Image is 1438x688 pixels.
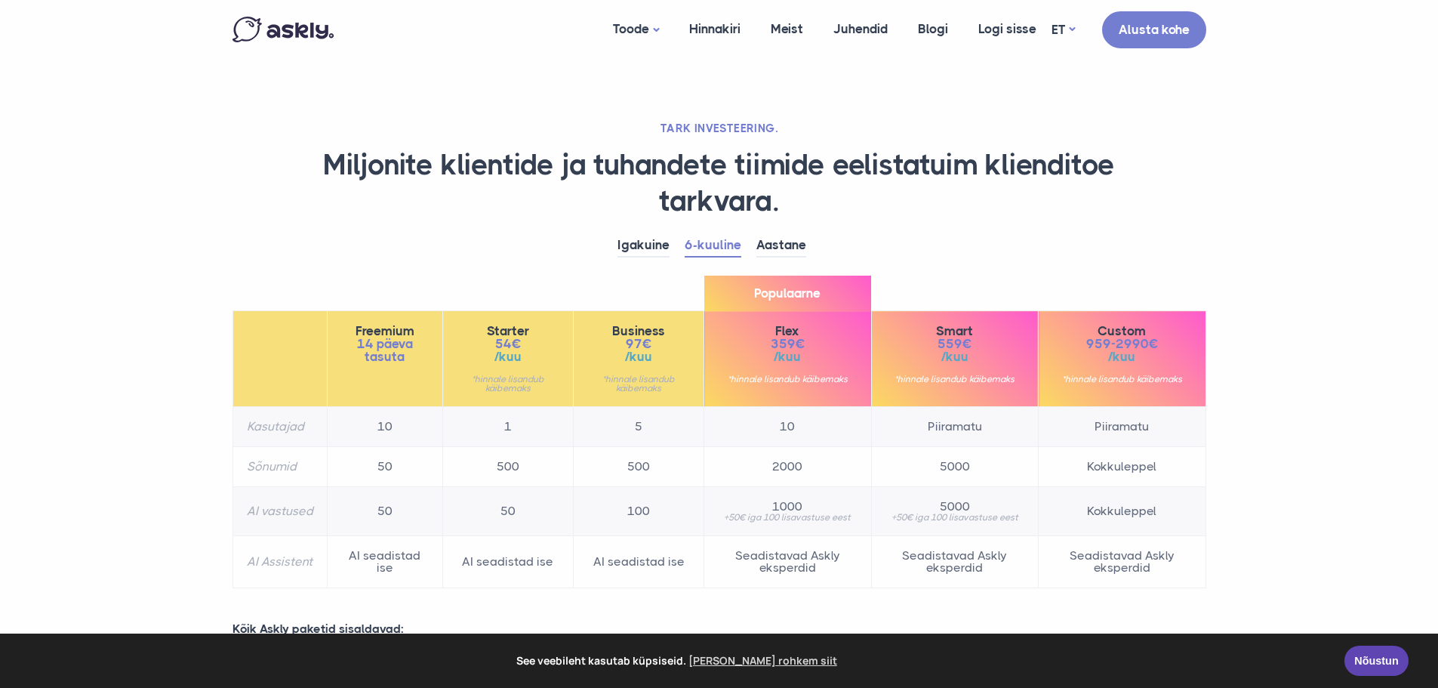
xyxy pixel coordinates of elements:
strong: Kõik Askly paketid sisaldavad: [232,622,404,636]
span: Populaarne [704,276,870,311]
td: 2000 [704,447,871,487]
span: 359€ [718,338,857,350]
span: 5000 [885,501,1024,513]
span: 959-2990€ [1052,338,1191,350]
a: Nõustun [1344,646,1409,676]
th: AI Assistent [232,536,327,588]
th: AI vastused [232,487,327,536]
td: 50 [327,447,442,487]
td: 50 [327,487,442,536]
a: Alusta kohe [1102,11,1206,48]
span: Custom [1052,325,1191,338]
span: Flex [718,325,857,338]
span: /kuu [457,350,559,363]
td: 50 [442,487,573,536]
td: 5000 [871,447,1038,487]
td: Kokkuleppel [1039,447,1206,487]
span: Business [587,325,690,338]
span: /kuu [718,350,857,363]
th: Sõnumid [232,447,327,487]
span: Starter [457,325,559,338]
a: ET [1052,19,1075,41]
small: *hinnale lisandub käibemaks [457,375,559,393]
span: Smart [885,325,1024,338]
a: Aastane [756,234,806,258]
td: 500 [442,447,573,487]
small: *hinnale lisandub käibemaks [587,375,690,393]
a: learn more about cookies [686,649,839,672]
span: 97€ [587,338,690,350]
small: *hinnale lisandub käibemaks [1052,375,1191,384]
td: 5 [574,407,704,447]
th: Kasutajad [232,407,327,447]
span: 54€ [457,338,559,350]
small: *hinnale lisandub käibemaks [718,375,857,384]
td: Piiramatu [1039,407,1206,447]
td: 500 [574,447,704,487]
small: *hinnale lisandub käibemaks [885,375,1024,384]
td: 10 [704,407,871,447]
a: 6-kuuline [685,234,741,258]
td: AI seadistad ise [327,536,442,588]
span: /kuu [1052,350,1191,363]
td: Seadistavad Askly eksperdid [1039,536,1206,588]
span: Freemium [341,325,429,338]
h2: TARK INVESTEERING. [232,121,1206,136]
small: +50€ iga 100 lisavastuse eest [885,513,1024,522]
td: 100 [574,487,704,536]
span: 559€ [885,338,1024,350]
td: 10 [327,407,442,447]
small: +50€ iga 100 lisavastuse eest [718,513,857,522]
td: Piiramatu [871,407,1038,447]
td: 1 [442,407,573,447]
span: Kokkuleppel [1052,505,1191,517]
td: AI seadistad ise [442,536,573,588]
td: Seadistavad Askly eksperdid [704,536,871,588]
h1: Miljonite klientide ja tuhandete tiimide eelistatuim klienditoe tarkvara. [232,147,1206,219]
img: Askly [232,17,334,42]
td: AI seadistad ise [574,536,704,588]
span: /kuu [885,350,1024,363]
td: Seadistavad Askly eksperdid [871,536,1038,588]
span: See veebileht kasutab küpsiseid. [22,649,1334,672]
span: /kuu [587,350,690,363]
span: 14 päeva tasuta [341,338,429,363]
a: Igakuine [617,234,670,258]
span: 1000 [718,501,857,513]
